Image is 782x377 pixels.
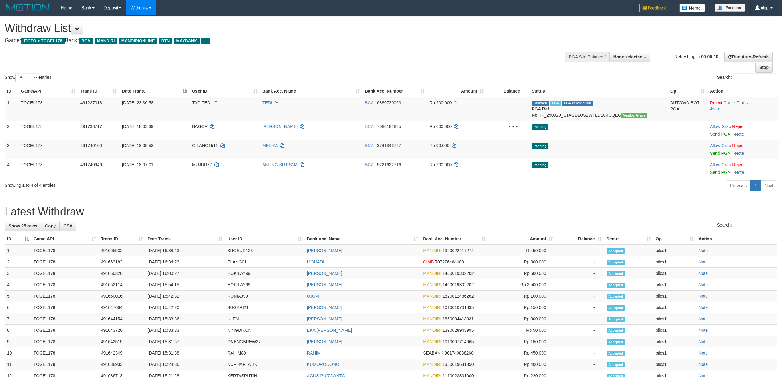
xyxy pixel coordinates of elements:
[192,124,208,129] span: BAGOR
[613,54,643,59] span: None selected
[80,124,102,129] span: 491738717
[442,282,474,287] span: Copy 1460019302202 to clipboard
[225,359,304,370] td: NURHARTATIK
[555,302,604,313] td: -
[192,162,212,167] span: MUJUR77
[699,328,708,333] a: Note
[529,97,668,121] td: TF_250929_STAGB1US2WTLD1C4CQEG
[621,113,647,118] span: Vendor URL: https://settle31.1velocity.biz
[5,180,321,188] div: Showing 1 to 4 of 4 entries
[78,86,119,97] th: Trans ID: activate to sort column ascending
[145,245,225,256] td: [DATE] 16:38:43
[5,279,31,291] td: 4
[445,351,473,355] span: Copy 901740838260 to clipboard
[707,121,779,140] td: ·
[734,73,777,82] input: Search:
[442,305,474,310] span: Copy 1010010701835 to clipboard
[99,347,145,359] td: 491642349
[711,106,720,111] a: Note
[31,233,99,245] th: Game/API: activate to sort column ascending
[699,294,708,299] a: Note
[488,268,555,279] td: Rp 500,000
[699,259,708,264] a: Note
[262,100,272,105] a: TEDI
[423,328,441,333] span: MANDIRI
[442,362,474,367] span: Copy 1350019681350 to clipboard
[532,106,550,118] b: PGA Ref. No:
[31,302,99,313] td: TOGEL178
[653,302,696,313] td: bilcs1
[225,347,304,359] td: RAHIM89
[710,100,722,105] a: Reject
[423,248,441,253] span: MANDIRI
[442,248,474,253] span: Copy 1320022417274 to clipboard
[555,291,604,302] td: -
[699,362,708,367] a: Note
[307,328,352,333] a: EKA [PERSON_NAME]
[488,302,555,313] td: Rp 150,000
[707,86,779,97] th: Action
[31,279,99,291] td: TOGEL178
[5,3,51,12] img: MOTION_logo.png
[724,100,748,105] a: Check Trans
[488,245,555,256] td: Rp 50,000
[41,221,60,231] a: Copy
[653,256,696,268] td: bilcs1
[699,271,708,276] a: Note
[550,101,561,106] span: Marked by bilcs1
[31,245,99,256] td: TOGEL178
[699,339,708,344] a: Note
[555,268,604,279] td: -
[750,180,761,191] a: 1
[675,54,718,59] span: Refreshing in:
[362,86,427,97] th: Bank Acc. Number: activate to sort column ascending
[5,86,18,97] th: ID
[122,162,153,167] span: [DATE] 18:07:01
[119,38,157,44] span: MANDIRIONLINE
[5,140,18,159] td: 3
[488,256,555,268] td: Rp 300,000
[99,336,145,347] td: 491642515
[119,86,190,97] th: Date Trans.: activate to sort column descending
[145,279,225,291] td: [DATE] 15:54:15
[122,100,153,105] span: [DATE] 23:36:58
[724,52,773,62] a: Run Auto-Refresh
[710,132,730,137] a: Send PGA
[604,233,653,245] th: Status: activate to sort column ascending
[99,279,145,291] td: 491652114
[201,38,209,44] span: ...
[5,245,31,256] td: 1
[5,97,18,121] td: 1
[5,359,31,370] td: 11
[421,233,488,245] th: Bank Acc. Number: activate to sort column ascending
[145,336,225,347] td: [DATE] 15:31:57
[699,305,708,310] a: Note
[5,206,777,218] h1: Latest Withdraw
[423,271,441,276] span: MANDIRI
[192,100,212,105] span: TADITEDI
[423,351,443,355] span: SEABANK
[31,291,99,302] td: TOGEL178
[699,316,708,321] a: Note
[715,4,745,12] img: panduan.png
[609,52,650,62] button: None selected
[529,86,668,97] th: Status
[555,233,604,245] th: Balance: activate to sort column ascending
[225,302,304,313] td: SUGARI21
[717,221,777,230] label: Search:
[653,325,696,336] td: bilcs1
[307,351,321,355] a: RAHIM
[262,124,298,129] a: [PERSON_NAME]
[707,140,779,159] td: ·
[5,38,515,44] h4: Game: Bank:
[99,313,145,325] td: 491644154
[442,294,474,299] span: Copy 1820012486262 to clipboard
[5,121,18,140] td: 2
[735,170,744,175] a: Note
[377,124,401,129] span: Copy 7080182885 to clipboard
[304,233,421,245] th: Bank Acc. Name: activate to sort column ascending
[225,279,304,291] td: HOKILAY99
[5,268,31,279] td: 3
[653,359,696,370] td: bilcs1
[18,97,78,121] td: TOGEL178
